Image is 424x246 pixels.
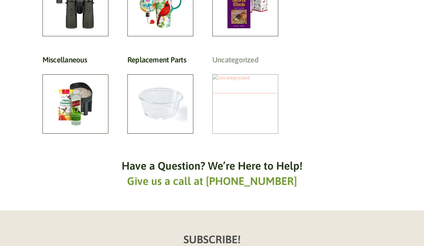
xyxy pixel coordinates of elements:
[127,55,193,134] a: Visit product category Replacement Parts
[212,55,278,134] a: Visit product category Uncategorized
[127,175,297,187] a: Give us a call at [PHONE_NUMBER]
[122,158,302,174] h6: Have a Question? We’re Here to Help!
[42,55,108,134] a: Visit product category Miscellaneous
[127,55,193,68] h2: Replacement Parts
[42,55,108,68] h2: Miscellaneous
[212,55,278,68] h2: Uncategorized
